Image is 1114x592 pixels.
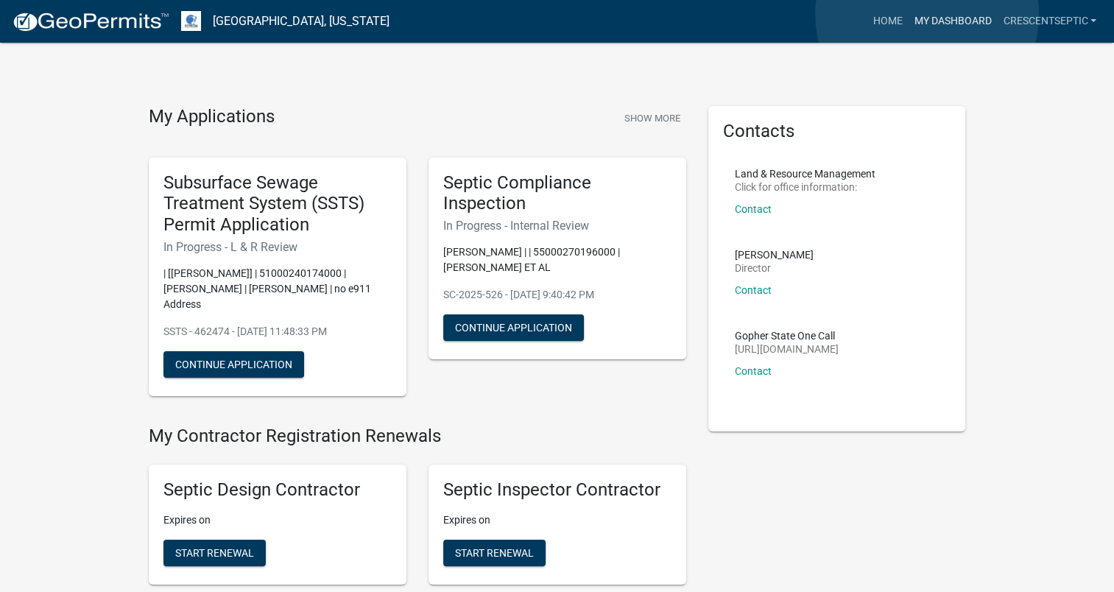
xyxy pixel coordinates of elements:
[175,546,254,558] span: Start Renewal
[181,11,201,31] img: Otter Tail County, Minnesota
[443,219,671,233] h6: In Progress - Internal Review
[163,540,266,566] button: Start Renewal
[163,240,392,254] h6: In Progress - L & R Review
[443,244,671,275] p: [PERSON_NAME] | | 55000270196000 | [PERSON_NAME] ET AL
[149,426,686,447] h4: My Contractor Registration Renewals
[163,479,392,501] h5: Septic Design Contractor
[735,344,839,354] p: [URL][DOMAIN_NAME]
[867,7,908,35] a: Home
[163,172,392,236] h5: Subsurface Sewage Treatment System (SSTS) Permit Application
[735,182,875,192] p: Click for office information:
[735,203,772,215] a: Contact
[735,263,814,273] p: Director
[443,479,671,501] h5: Septic Inspector Contractor
[149,106,275,128] h4: My Applications
[163,266,392,312] p: | [[PERSON_NAME]] | 51000240174000 | [PERSON_NAME] | [PERSON_NAME] | no e911 Address
[213,9,389,34] a: [GEOGRAPHIC_DATA], [US_STATE]
[735,331,839,341] p: Gopher State One Call
[735,284,772,296] a: Contact
[997,7,1102,35] a: Crescentseptic
[723,121,951,142] h5: Contacts
[455,546,534,558] span: Start Renewal
[735,250,814,260] p: [PERSON_NAME]
[163,512,392,528] p: Expires on
[908,7,997,35] a: My Dashboard
[163,351,304,378] button: Continue Application
[735,365,772,377] a: Contact
[163,324,392,339] p: SSTS - 462474 - [DATE] 11:48:33 PM
[443,540,546,566] button: Start Renewal
[443,314,584,341] button: Continue Application
[618,106,686,130] button: Show More
[443,172,671,215] h5: Septic Compliance Inspection
[443,512,671,528] p: Expires on
[443,287,671,303] p: SC-2025-526 - [DATE] 9:40:42 PM
[735,169,875,179] p: Land & Resource Management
